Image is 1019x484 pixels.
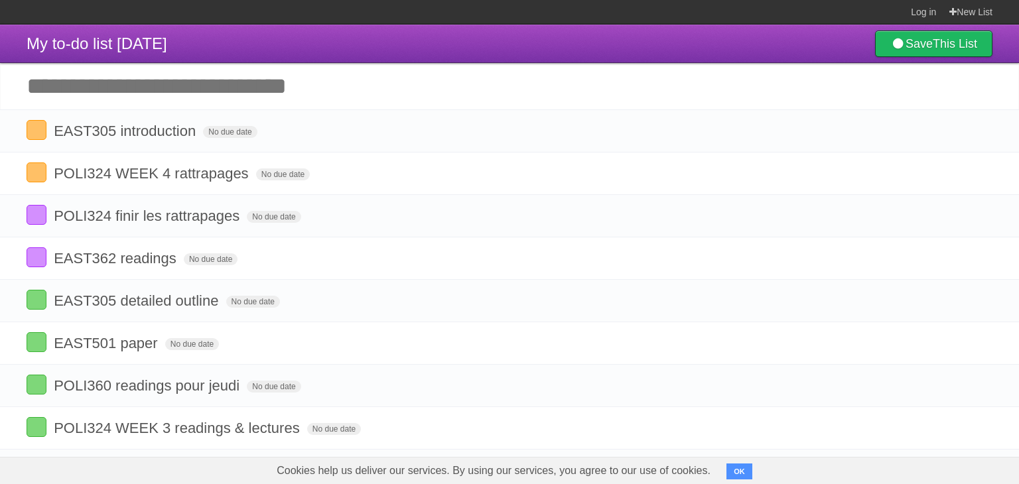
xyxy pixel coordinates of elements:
[54,123,199,139] span: EAST305 introduction
[27,417,46,437] label: Done
[726,463,752,479] button: OK
[54,208,243,224] span: POLI324 finir les rattrapages
[247,211,301,223] span: No due date
[54,250,180,267] span: EAST362 readings
[933,37,977,50] b: This List
[307,423,361,435] span: No due date
[256,168,310,180] span: No due date
[247,381,301,393] span: No due date
[165,338,219,350] span: No due date
[54,165,252,182] span: POLI324 WEEK 4 rattrapages
[27,205,46,225] label: Done
[27,375,46,394] label: Done
[27,120,46,140] label: Done
[184,253,238,265] span: No due date
[54,335,161,351] span: EAST501 paper
[203,126,257,138] span: No due date
[27,290,46,310] label: Done
[54,377,243,394] span: POLI360 readings pour jeudi
[27,247,46,267] label: Done
[875,30,992,57] a: SaveThis List
[226,296,280,308] span: No due date
[263,457,724,484] span: Cookies help us deliver our services. By using our services, you agree to our use of cookies.
[27,332,46,352] label: Done
[54,420,303,436] span: POLI324 WEEK 3 readings & lectures
[54,292,222,309] span: EAST305 detailed outline
[27,34,167,52] span: My to-do list [DATE]
[27,162,46,182] label: Done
